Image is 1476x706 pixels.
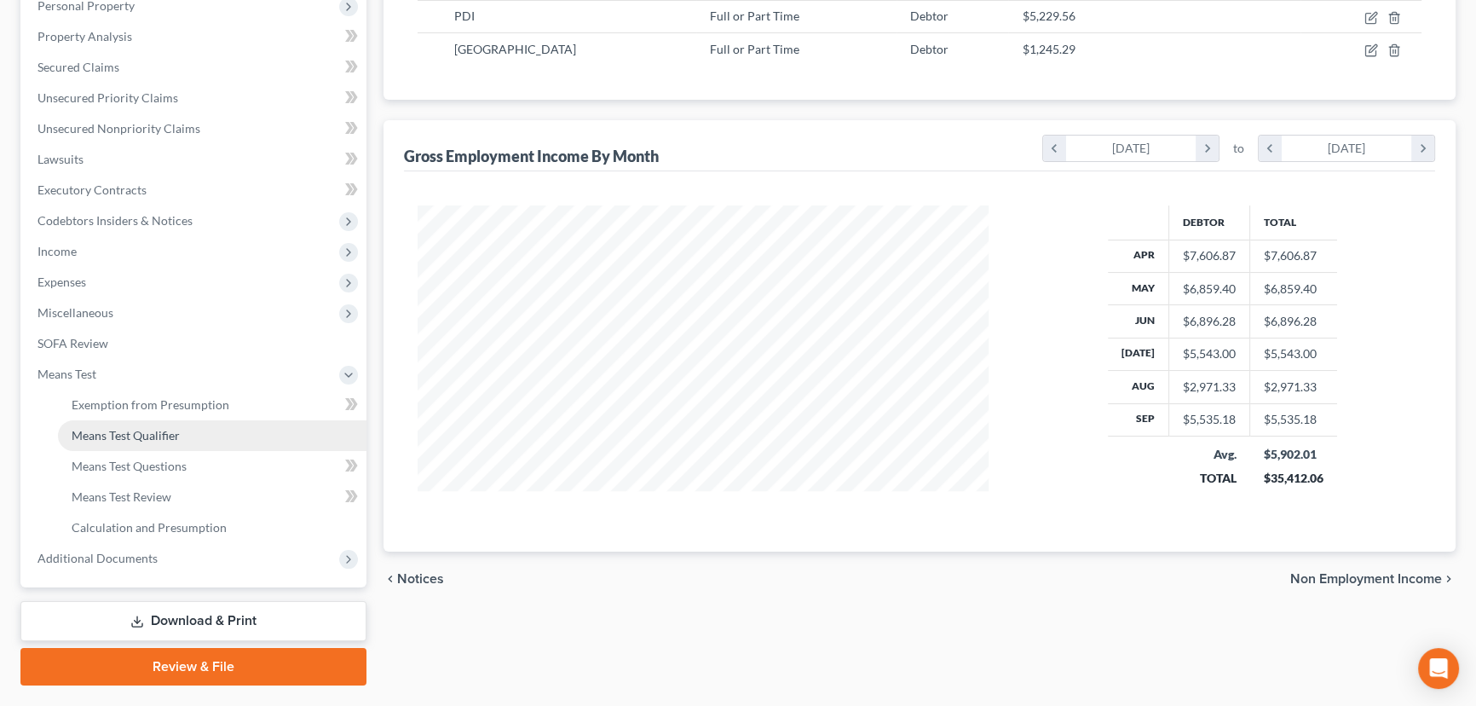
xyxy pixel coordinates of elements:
[24,52,366,83] a: Secured Claims
[37,213,193,228] span: Codebtors Insiders & Notices
[1250,403,1337,436] td: $5,535.18
[37,182,147,197] span: Executory Contracts
[1108,272,1169,304] th: May
[20,601,366,641] a: Download & Print
[710,9,799,23] span: Full or Part Time
[910,42,948,56] span: Debtor
[383,572,397,586] i: chevron_left
[72,428,180,443] span: Means Test Qualifier
[1183,313,1236,330] div: $6,896.28
[1183,247,1236,264] div: $7,606.87
[37,152,84,166] span: Lawsuits
[910,9,948,23] span: Debtor
[37,336,108,350] span: SOFA Review
[58,420,366,451] a: Means Test Qualifier
[1411,136,1434,161] i: chevron_right
[1183,345,1236,362] div: $5,543.00
[1250,272,1337,304] td: $6,859.40
[1264,470,1323,487] div: $35,412.06
[37,275,86,289] span: Expenses
[24,144,366,175] a: Lawsuits
[1066,136,1196,161] div: [DATE]
[72,397,229,412] span: Exemption from Presumption
[1282,136,1412,161] div: [DATE]
[1183,411,1236,428] div: $5,535.18
[1250,240,1337,272] td: $7,606.87
[1183,446,1237,463] div: Avg.
[1183,379,1236,396] div: $2,971.33
[37,29,132,43] span: Property Analysis
[37,367,96,381] span: Means Test
[1250,305,1337,338] td: $6,896.28
[72,520,227,535] span: Calculation and Presumption
[1169,205,1250,240] th: Debtor
[58,390,366,420] a: Exemption from Presumption
[454,42,576,56] span: [GEOGRAPHIC_DATA]
[58,482,366,512] a: Means Test Review
[1250,371,1337,403] td: $2,971.33
[20,648,366,686] a: Review & File
[24,83,366,113] a: Unsecured Priority Claims
[1108,371,1169,403] th: Aug
[1290,572,1442,586] span: Non Employment Income
[1290,572,1456,586] button: Non Employment Income chevron_right
[1196,136,1219,161] i: chevron_right
[1108,305,1169,338] th: Jun
[404,146,659,166] div: Gross Employment Income By Month
[72,459,187,473] span: Means Test Questions
[37,305,113,320] span: Miscellaneous
[37,90,178,105] span: Unsecured Priority Claims
[1250,205,1337,240] th: Total
[1418,648,1459,689] div: Open Intercom Messenger
[1108,338,1169,370] th: [DATE]
[1022,42,1075,56] span: $1,245.29
[397,572,444,586] span: Notices
[1108,403,1169,436] th: Sep
[24,328,366,359] a: SOFA Review
[72,489,171,504] span: Means Test Review
[1183,470,1237,487] div: TOTAL
[58,512,366,543] a: Calculation and Presumption
[24,21,366,52] a: Property Analysis
[1183,281,1236,298] div: $6,859.40
[37,551,158,565] span: Additional Documents
[1108,240,1169,272] th: Apr
[1233,140,1244,157] span: to
[1259,136,1282,161] i: chevron_left
[1022,9,1075,23] span: $5,229.56
[37,121,200,136] span: Unsecured Nonpriority Claims
[37,244,77,258] span: Income
[1250,338,1337,370] td: $5,543.00
[1043,136,1066,161] i: chevron_left
[24,175,366,205] a: Executory Contracts
[24,113,366,144] a: Unsecured Nonpriority Claims
[37,60,119,74] span: Secured Claims
[1264,446,1323,463] div: $5,902.01
[58,451,366,482] a: Means Test Questions
[454,9,475,23] span: PDI
[710,42,799,56] span: Full or Part Time
[383,572,444,586] button: chevron_left Notices
[1442,572,1456,586] i: chevron_right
